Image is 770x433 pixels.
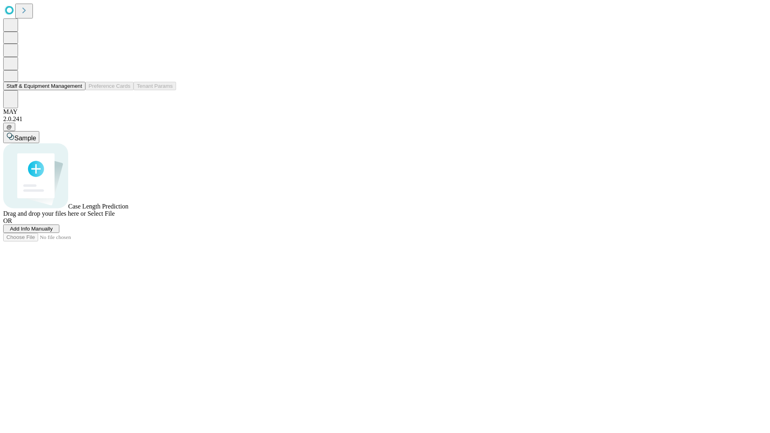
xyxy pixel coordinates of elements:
span: Drag and drop your files here or [3,210,86,217]
button: Preference Cards [85,82,134,90]
div: 2.0.241 [3,115,767,123]
span: Case Length Prediction [68,203,128,210]
span: @ [6,124,12,130]
span: Add Info Manually [10,226,53,232]
span: Sample [14,135,36,142]
span: OR [3,217,12,224]
button: @ [3,123,15,131]
button: Staff & Equipment Management [3,82,85,90]
div: MAY [3,108,767,115]
button: Sample [3,131,39,143]
button: Add Info Manually [3,225,59,233]
button: Tenant Params [134,82,176,90]
span: Select File [87,210,115,217]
